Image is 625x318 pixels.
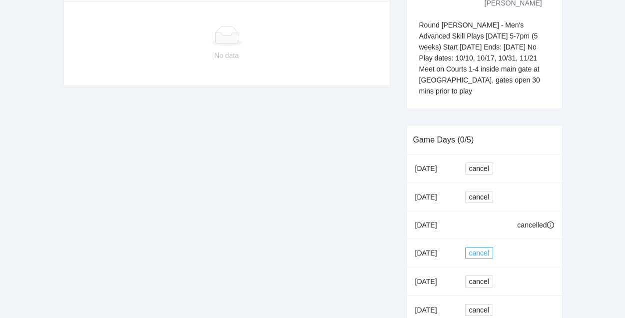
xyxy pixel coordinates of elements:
[407,211,457,239] td: [DATE]
[469,191,489,202] span: cancel
[469,163,489,174] span: cancel
[465,304,493,316] button: cancel
[407,183,457,211] td: [DATE]
[517,221,547,229] span: cancelled
[413,125,556,154] div: Game Days (0/5)
[469,247,489,258] span: cancel
[407,239,457,267] td: [DATE]
[465,275,493,287] button: cancel
[465,247,493,259] button: cancel
[407,154,457,183] td: [DATE]
[407,267,457,296] td: [DATE]
[465,162,493,174] button: cancel
[465,191,493,203] button: cancel
[547,221,554,228] span: info-circle
[419,19,550,96] div: Round [PERSON_NAME] - Men's Advanced Skill Plays [DATE] 5-7pm (5 weeks) Start [DATE] Ends: [DATE]...
[469,276,489,287] span: cancel
[72,50,382,61] div: No data
[469,304,489,315] span: cancel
